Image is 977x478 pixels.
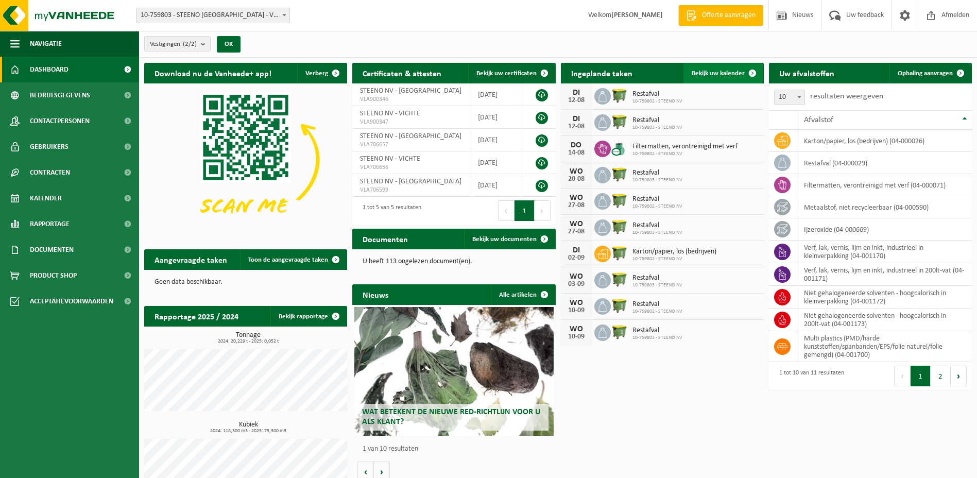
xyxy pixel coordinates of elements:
div: DI [566,89,587,97]
img: Download de VHEPlus App [144,83,347,236]
span: Afvalstof [804,116,833,124]
span: STEENO NV - [GEOGRAPHIC_DATA] [360,87,461,95]
td: [DATE] [470,129,523,151]
span: VLA706599 [360,186,462,194]
div: 10-09 [566,333,587,340]
button: Verberg [297,63,346,83]
span: 10-759803 - STEENO NV - VICHTE [136,8,290,23]
img: WB-1100-HPE-GN-50 [611,113,628,130]
h2: Rapportage 2025 / 2024 [144,306,249,326]
h2: Certificaten & attesten [352,63,452,83]
span: 10-759802 - STEENO NV [632,256,716,262]
a: Alle artikelen [491,284,555,305]
td: niet gehalogeneerde solventen - hoogcalorisch in 200lt-vat (04-001173) [796,309,972,331]
span: Navigatie [30,31,62,57]
div: 02-09 [566,254,587,262]
div: WO [566,194,587,202]
span: Bekijk uw kalender [692,70,745,77]
span: Restafval [632,195,682,203]
td: filtermatten, verontreinigd met verf (04-000071) [796,174,972,196]
p: U heeft 113 ongelezen document(en). [363,258,545,265]
td: verf, lak, vernis, lijm en inkt, industrieel in kleinverpakking (04-001170) [796,241,972,263]
span: Gebruikers [30,134,68,160]
span: Kalender [30,185,62,211]
td: multi plastics (PMD/harde kunststoffen/spanbanden/EPS/folie naturel/folie gemengd) (04-001700) [796,331,972,362]
img: PB-OT-0200-CU [611,139,628,157]
a: Offerte aanvragen [678,5,763,26]
span: Bekijk uw certificaten [476,70,537,77]
span: Restafval [632,327,682,335]
span: Documenten [30,237,74,263]
a: Ophaling aanvragen [889,63,971,83]
span: Acceptatievoorwaarden [30,288,113,314]
span: Restafval [632,274,682,282]
button: 1 [911,366,931,386]
td: [DATE] [470,83,523,106]
td: karton/papier, los (bedrijven) (04-000026) [796,130,972,152]
span: 10-759803 - STEENO NV [632,177,682,183]
count: (2/2) [183,41,197,47]
span: Contracten [30,160,70,185]
div: WO [566,272,587,281]
span: 10-759803 - STEENO NV [632,282,682,288]
span: STEENO NV - VICHTE [360,155,420,163]
span: 10 [775,90,804,105]
div: DI [566,115,587,123]
span: Bedrijfsgegevens [30,82,90,108]
div: 10-09 [566,307,587,314]
span: 10-759803 - STEENO NV [632,125,682,131]
div: WO [566,167,587,176]
div: 1 tot 10 van 11 resultaten [774,365,844,387]
span: Bekijk uw documenten [472,236,537,243]
div: 12-08 [566,97,587,104]
td: niet gehalogeneerde solventen - hoogcalorisch in kleinverpakking (04-001172) [796,286,972,309]
span: 10-759803 - STEENO NV [632,230,682,236]
h2: Uw afvalstoffen [769,63,845,83]
span: Restafval [632,221,682,230]
img: WB-1100-HPE-GN-50 [611,87,628,104]
span: Offerte aanvragen [699,10,758,21]
td: [DATE] [470,174,523,197]
span: 10 [774,90,805,105]
td: [DATE] [470,151,523,174]
span: Ophaling aanvragen [898,70,953,77]
h3: Tonnage [149,332,347,344]
span: Toon de aangevraagde taken [248,257,328,263]
a: Bekijk rapportage [270,306,346,327]
a: Bekijk uw certificaten [468,63,555,83]
span: STEENO NV - VICHTE [360,110,420,117]
span: VLA706657 [360,141,462,149]
div: 14-08 [566,149,587,157]
div: WO [566,220,587,228]
h3: Kubiek [149,421,347,434]
h2: Ingeplande taken [561,63,643,83]
span: VLA900346 [360,95,462,104]
span: Restafval [632,90,682,98]
span: 10-759802 - STEENO NV [632,151,738,157]
img: WB-1100-HPE-GN-50 [611,270,628,288]
span: Vestigingen [150,37,197,52]
div: WO [566,299,587,307]
button: Next [951,366,967,386]
span: STEENO NV - [GEOGRAPHIC_DATA] [360,132,461,140]
img: WB-1100-HPE-GN-50 [611,297,628,314]
div: 27-08 [566,228,587,235]
a: Bekijk uw kalender [683,63,763,83]
span: 10-759802 - STEENO NV [632,203,682,210]
td: [DATE] [470,106,523,129]
label: resultaten weergeven [810,92,883,100]
span: VLA706656 [360,163,462,172]
span: Verberg [305,70,328,77]
span: 10-759803 - STEENO NV - VICHTE [136,8,289,23]
button: Vestigingen(2/2) [144,36,211,52]
a: Toon de aangevraagde taken [240,249,346,270]
a: Wat betekent de nieuwe RED-richtlijn voor u als klant? [354,307,553,436]
button: 2 [931,366,951,386]
span: 2024: 20,229 t - 2025: 0,052 t [149,339,347,344]
span: 2024: 118,500 m3 - 2025: 75,300 m3 [149,429,347,434]
td: metaalstof, niet recycleerbaar (04-000590) [796,196,972,218]
img: WB-1100-HPE-GN-50 [611,165,628,183]
span: Product Shop [30,263,77,288]
span: Restafval [632,169,682,177]
p: Geen data beschikbaar. [155,279,337,286]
